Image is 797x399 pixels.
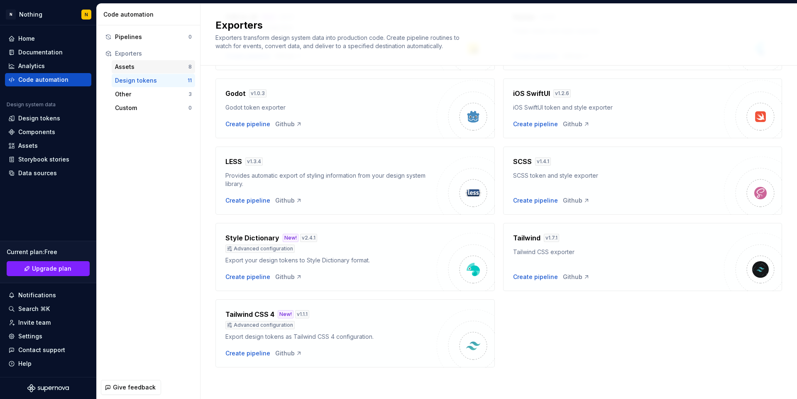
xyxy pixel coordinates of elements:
h2: Exporters [215,19,772,32]
button: Create pipeline [513,273,558,281]
div: Godot token exporter [225,103,437,112]
div: v 1.4.1 [535,157,551,166]
button: Create pipeline [225,273,270,281]
h4: Style Dictionary [225,233,279,243]
div: v 1.0.3 [249,89,266,98]
a: Github [275,120,302,128]
a: Github [563,120,590,128]
button: Assets8 [112,60,195,73]
div: Pipelines [115,33,188,41]
div: Help [18,360,32,368]
a: Other3 [112,88,195,101]
div: Custom [115,104,188,112]
h4: Godot [225,88,246,98]
div: Create pipeline [225,349,270,357]
div: Github [563,273,590,281]
div: 0 [188,34,192,40]
div: v 2.4.1 [300,234,317,242]
div: N [6,10,16,20]
svg: Supernova Logo [27,384,69,392]
div: Documentation [18,48,63,56]
a: Github [275,349,302,357]
div: 11 [188,77,192,84]
div: Assets [115,63,188,71]
a: Components [5,125,91,139]
button: NNothingN [2,5,95,23]
div: 0 [188,105,192,111]
div: Nothing [19,10,42,19]
button: Contact support [5,343,91,357]
span: Give feedback [113,383,156,392]
button: Design tokens11 [112,74,195,87]
div: Search ⌘K [18,305,50,313]
a: Github [275,196,302,205]
div: Contact support [18,346,65,354]
div: New! [278,310,293,318]
button: Give feedback [101,380,161,395]
a: Documentation [5,46,91,59]
button: Create pipeline [225,196,270,205]
div: Exporters [115,49,192,58]
div: 3 [188,91,192,98]
button: Help [5,357,91,370]
div: Home [18,34,35,43]
span: Exporters transform design system data into production code. Create pipeline routines to watch fo... [215,34,461,49]
div: Design tokens [115,76,188,85]
h4: LESS [225,157,242,166]
a: Storybook stories [5,153,91,166]
button: Search ⌘K [5,302,91,316]
button: Custom0 [112,101,195,115]
div: Design system data [7,101,56,108]
a: Assets [5,139,91,152]
div: Analytics [18,62,45,70]
div: Export design tokens as Tailwind CSS 4 configuration. [225,333,437,341]
div: Code automation [103,10,197,19]
div: Advanced configuration [225,245,295,253]
div: Current plan : Free [7,248,90,256]
div: SCSS token and style exporter [513,171,724,180]
button: Create pipeline [513,120,558,128]
div: New! [283,234,298,242]
div: Data sources [18,169,57,177]
div: Invite team [18,318,51,327]
button: Pipelines0 [102,30,195,44]
div: Advanced configuration [225,321,295,329]
a: Code automation [5,73,91,86]
a: Data sources [5,166,91,180]
button: Create pipeline [225,120,270,128]
div: Assets [18,142,38,150]
div: N [85,11,88,18]
a: Analytics [5,59,91,73]
span: Upgrade plan [32,264,71,273]
h4: SCSS [513,157,532,166]
div: Notifications [18,291,56,299]
div: v 1.3.4 [245,157,263,166]
a: Github [275,273,302,281]
button: Upgrade plan [7,261,90,276]
div: Tailwind CSS exporter [513,248,724,256]
div: v 1.2.6 [553,89,571,98]
div: iOS SwiftUI token and style exporter [513,103,724,112]
a: Settings [5,330,91,343]
a: Invite team [5,316,91,329]
div: Design tokens [18,114,60,122]
button: Create pipeline [513,196,558,205]
div: Settings [18,332,42,340]
a: Github [563,196,590,205]
h4: Tailwind [513,233,540,243]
